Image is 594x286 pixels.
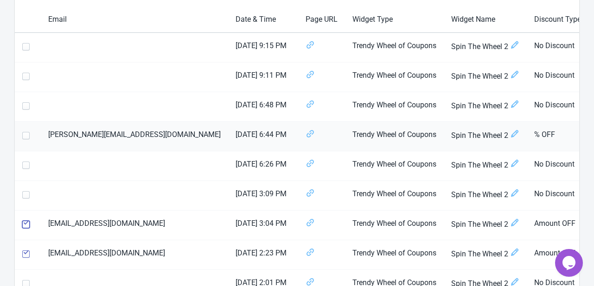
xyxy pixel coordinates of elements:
[345,92,444,122] td: Trendy Wheel of Coupons
[527,33,588,62] td: No Discount
[228,92,298,122] td: [DATE] 6:48 PM
[41,6,228,33] th: Email
[527,92,588,122] td: No Discount
[444,6,527,33] th: Widget Name
[345,62,444,92] td: Trendy Wheel of Coupons
[345,181,444,211] td: Trendy Wheel of Coupons
[451,70,519,82] span: Spin The Wheel 2
[228,211,298,240] td: [DATE] 3:04 PM
[451,40,519,53] span: Spin The Wheel 2
[555,249,585,277] iframe: chat widget
[527,6,588,33] th: Discount Type
[451,248,519,260] span: Spin The Wheel 2
[228,62,298,92] td: [DATE] 9:11 PM
[298,6,345,33] th: Page URL
[345,211,444,240] td: Trendy Wheel of Coupons
[41,240,228,270] td: [EMAIL_ADDRESS][DOMAIN_NAME]
[527,211,588,240] td: Amount OFF
[451,99,519,112] span: Spin The Wheel 2
[228,122,298,151] td: [DATE] 6:44 PM
[228,151,298,181] td: [DATE] 6:26 PM
[345,151,444,181] td: Trendy Wheel of Coupons
[451,159,519,171] span: Spin The Wheel 2
[228,240,298,270] td: [DATE] 2:23 PM
[527,181,588,211] td: No Discount
[451,188,519,201] span: Spin The Wheel 2
[527,62,588,92] td: No Discount
[451,129,519,142] span: Spin The Wheel 2
[451,218,519,230] span: Spin The Wheel 2
[527,122,588,151] td: % OFF
[41,122,228,151] td: [PERSON_NAME][EMAIL_ADDRESS][DOMAIN_NAME]
[228,33,298,62] td: [DATE] 9:15 PM
[41,211,228,240] td: [EMAIL_ADDRESS][DOMAIN_NAME]
[228,6,298,33] th: Date & Time
[345,240,444,270] td: Trendy Wheel of Coupons
[527,240,588,270] td: Amount OFF
[527,151,588,181] td: No Discount
[228,181,298,211] td: [DATE] 3:09 PM
[345,122,444,151] td: Trendy Wheel of Coupons
[345,33,444,62] td: Trendy Wheel of Coupons
[345,6,444,33] th: Widget Type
